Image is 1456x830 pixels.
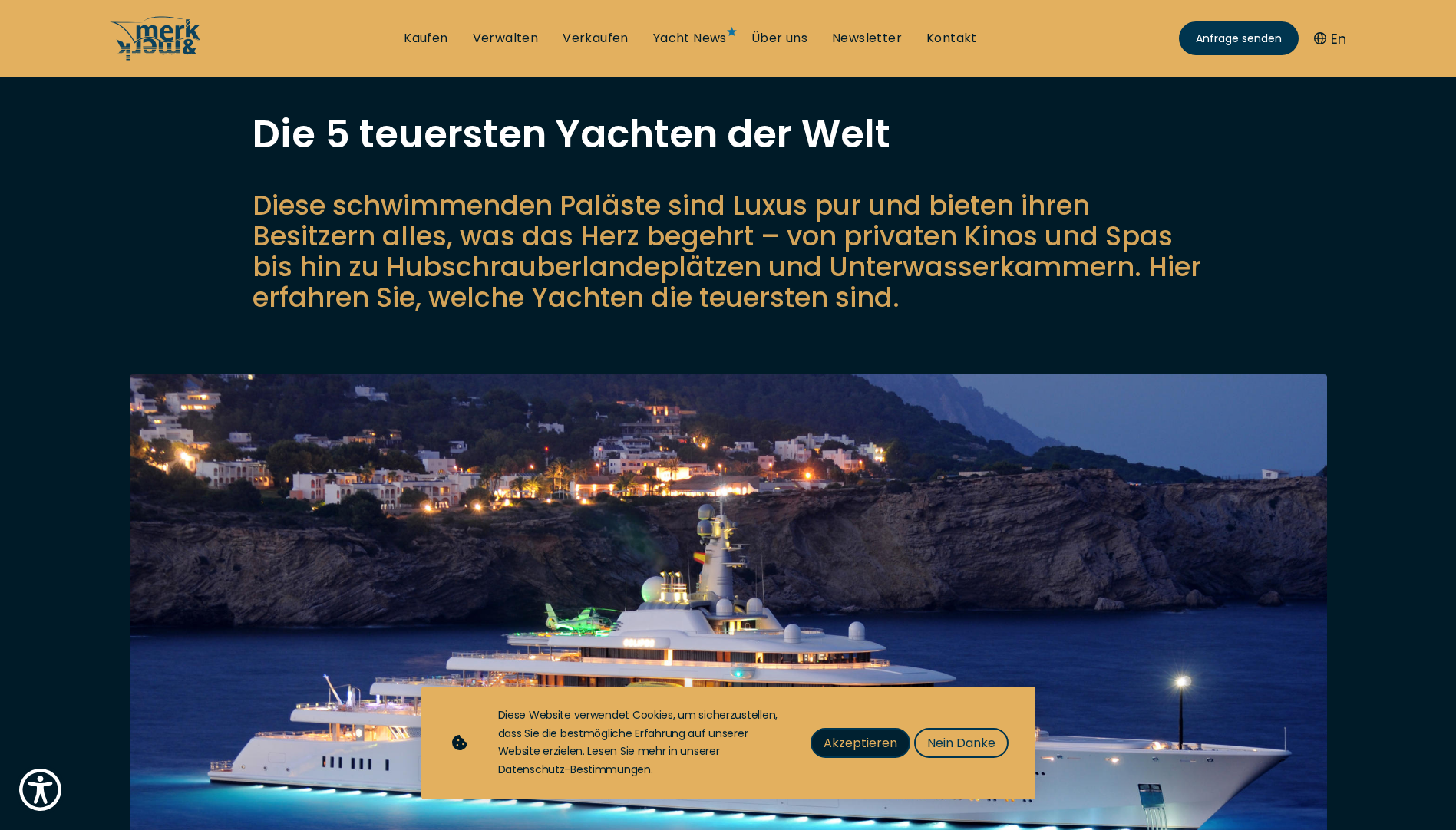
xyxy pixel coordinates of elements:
a: Verkaufen [563,30,629,47]
a: Datenschutz-Bestimmungen [498,762,651,777]
button: Akzeptieren [811,728,910,758]
h1: Die 5 teuersten Yachten der Welt [253,115,1204,153]
button: Show Accessibility Preferences [15,765,65,815]
span: Nein Danke [927,733,995,753]
a: Yacht News [653,30,727,47]
a: Anfrage senden [1179,21,1299,55]
span: Akzeptieren [824,733,897,753]
span: Anfrage senden [1196,31,1282,47]
button: Nein Danke [914,728,1009,758]
a: Verwalten [473,30,539,47]
p: Diese schwimmenden Paläste sind Luxus pur und bieten ihren Besitzern alles, was das Herz begehrt ... [253,190,1204,313]
a: Kaufen [404,30,447,47]
a: Über uns [751,30,807,47]
a: Newsletter [832,30,902,47]
button: En [1314,28,1346,49]
a: Kontakt [926,30,977,47]
div: Diese Website verwendet Cookies, um sicherzustellen, dass Sie die bestmögliche Erfahrung auf unse... [498,706,780,779]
